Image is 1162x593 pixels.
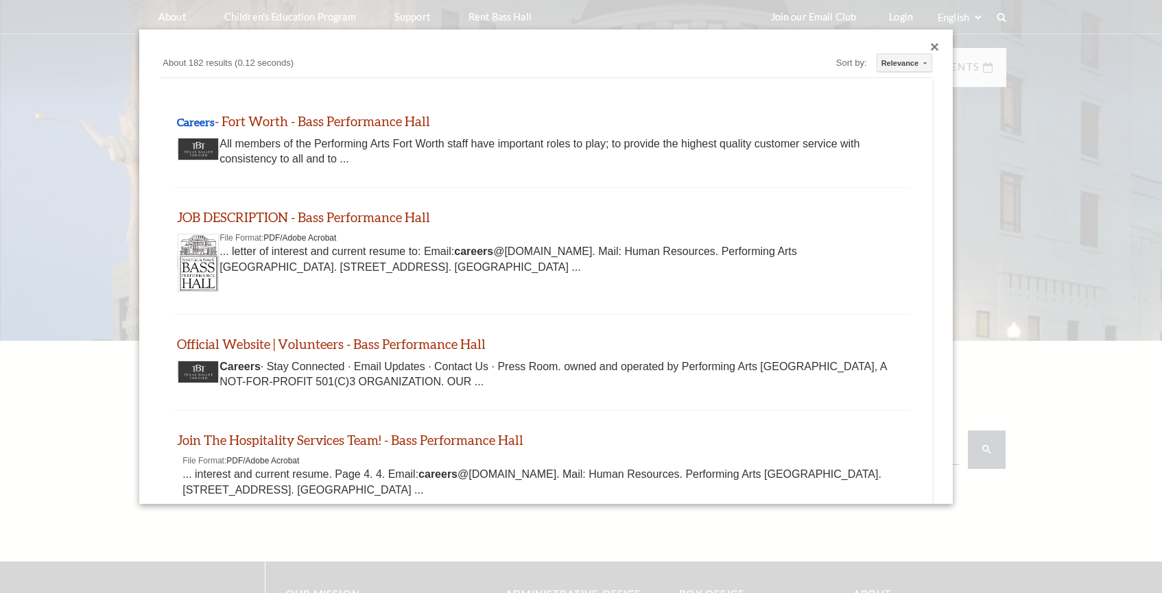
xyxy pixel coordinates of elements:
[881,54,912,73] div: Relevance
[160,56,613,74] div: About 182 results (0.12 seconds)
[177,115,215,128] b: Careers
[454,245,493,257] b: careers
[177,336,486,352] a: Official Website | Volunteers - Bass Performance Hall
[220,233,263,243] span: File Format:
[182,359,902,390] div: · Stay Connected · Email Updates · Contact Us · Press Room. owned and operated by Performing Arts...
[177,432,523,448] a: Join The Hospitality Services Team! - Bass Performance Hall
[226,456,299,465] span: PDF/Adobe Acrobat
[177,209,430,225] a: JOB DESCRIPTION - Bass Performance Hall
[178,361,219,383] img: Thumbnail image
[177,113,430,129] a: Careers- Fort Worth - Bass Performance Hall
[263,233,336,243] span: PDF/Adobe Acrobat
[182,456,226,465] span: File Format:
[178,138,219,160] img: Thumbnail image
[178,234,219,293] img: Thumbnail image
[836,55,870,71] div: Sort by:
[418,468,458,480] b: careers
[182,467,902,498] div: ... interest and current resume. Page 4. 4. Email: @[DOMAIN_NAME]. Mail: Human Resources. Perform...
[220,361,261,372] b: Careers
[182,244,902,275] div: ... letter of interest and current resume to: Email: @[DOMAIN_NAME]. Mail: Human Resources. Perfo...
[182,136,902,167] div: All members of the Performing Arts Fort Worth staff have important roles to play; to provide the ...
